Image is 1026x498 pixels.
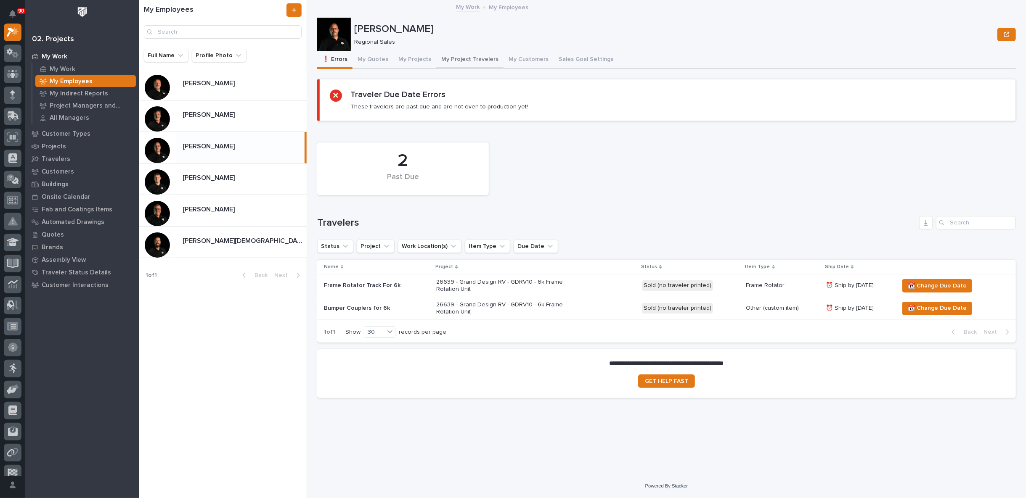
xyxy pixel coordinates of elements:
button: Full Name [144,49,188,62]
a: [PERSON_NAME][PERSON_NAME] [139,69,307,100]
p: Item Type [745,262,770,271]
a: Customers [25,165,139,178]
button: My Quotes [353,51,393,69]
button: Back [236,271,271,279]
p: My Indirect Reports [50,90,108,97]
p: Traveler Status Details [42,269,111,277]
p: My Work [42,53,67,61]
a: Project Managers and Engineers [32,100,139,111]
button: My Projects [393,51,436,69]
button: My Project Travelers [436,51,504,69]
div: Notifications90 [11,10,21,24]
p: [PERSON_NAME] [183,172,236,182]
button: Sales Goal Settings [554,51,618,69]
button: Next [980,328,1016,336]
button: ❗ Errors [317,51,353,69]
button: Project [357,240,395,253]
div: 02. Projects [32,35,74,44]
p: Other (custom item) [746,305,819,312]
div: Sold (no traveler printed) [642,303,713,314]
a: Onsite Calendar [25,190,139,203]
a: Customer Types [25,127,139,140]
p: Regional Sales [354,39,991,46]
p: These travelers are past due and are not even to production yet! [350,103,528,111]
tr: Bumper Couplers for 6k26639 - Grand Design RV - GDRV10 - 6k Frame Rotation UnitSold (no traveler ... [317,297,1016,320]
p: Quotes [42,231,64,239]
tr: Frame Rotator Track For 6k26639 - Grand Design RV - GDRV10 - 6k Frame Rotation UnitSold (no trave... [317,274,1016,297]
a: Powered By Stacker [645,483,688,488]
a: My Work [456,2,480,11]
p: 26639 - Grand Design RV - GDRV10 - 6k Frame Rotation Unit [436,279,583,293]
p: Project [435,262,453,271]
h2: Traveler Due Date Errors [350,90,445,100]
button: 📆 Change Due Date [902,302,972,315]
p: ⏰ Ship by [DATE] [826,305,892,312]
p: Onsite Calendar [42,193,90,201]
span: 📆 Change Due Date [908,281,967,291]
a: GET HELP FAST [638,374,695,388]
p: Project Managers and Engineers [50,102,133,110]
button: Due Date [514,240,558,253]
p: Customer Interactions [42,282,109,289]
p: 26639 - Grand Design RV - GDRV10 - 6k Frame Rotation Unit [436,301,583,316]
a: Fab and Coatings Items [25,203,139,216]
h1: My Employees [144,5,285,15]
span: GET HELP FAST [645,378,688,384]
p: Brands [42,244,63,251]
p: Assembly View [42,256,86,264]
p: All Managers [50,114,89,122]
a: Buildings [25,178,139,190]
button: Status [317,240,353,253]
p: Frame Rotator [746,282,819,289]
p: 90 [19,8,24,14]
input: Search [144,25,302,39]
span: Next [274,271,293,279]
p: Buildings [42,181,69,188]
p: [PERSON_NAME] [183,141,236,150]
p: Status [641,262,657,271]
span: Next [984,328,1002,336]
p: Ship Date [825,262,849,271]
a: Customer Interactions [25,279,139,291]
div: Sold (no traveler printed) [642,280,713,291]
div: 30 [364,328,384,337]
p: Bumper Couplers for 6k [324,305,429,312]
a: [PERSON_NAME][PERSON_NAME] [139,100,307,132]
a: My Work [25,50,139,63]
a: [PERSON_NAME][PERSON_NAME] [139,195,307,227]
a: [PERSON_NAME][PERSON_NAME] [139,132,307,163]
p: Frame Rotator Track For 6k [324,282,429,289]
p: Name [324,262,339,271]
p: My Employees [50,78,93,85]
a: All Managers [32,112,139,124]
a: [PERSON_NAME][PERSON_NAME] [139,163,307,195]
button: Back [945,328,980,336]
h1: Travelers [317,217,916,229]
a: My Indirect Reports [32,87,139,99]
span: Back [249,271,268,279]
a: Quotes [25,228,139,241]
p: Projects [42,143,66,150]
p: [PERSON_NAME] [183,78,236,87]
button: Work Location(s) [398,240,461,253]
p: [PERSON_NAME] [183,204,236,213]
input: Search [936,216,1016,229]
p: Customers [42,168,74,176]
p: [PERSON_NAME] [354,23,994,35]
a: Brands [25,241,139,253]
p: records per page [399,329,446,336]
span: Back [959,328,977,336]
a: My Work [32,63,139,75]
button: Profile Photo [192,49,247,62]
div: Past Due [331,173,475,190]
a: Travelers [25,153,139,165]
p: Travelers [42,155,70,163]
p: [PERSON_NAME] [183,109,236,119]
p: My Employees [489,2,529,11]
p: Show [345,329,361,336]
button: My Customers [504,51,554,69]
a: Automated Drawings [25,216,139,228]
p: 1 of 1 [139,265,164,286]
